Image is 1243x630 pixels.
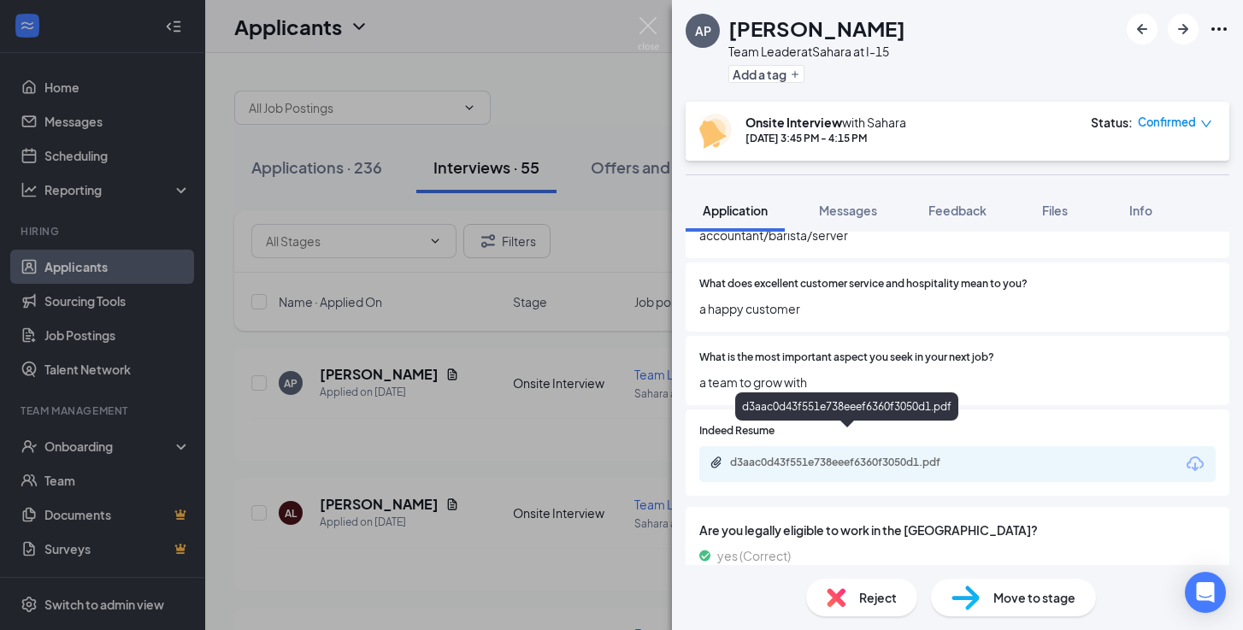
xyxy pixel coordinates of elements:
[699,423,775,439] span: Indeed Resume
[1042,203,1068,218] span: Files
[1132,19,1152,39] svg: ArrowLeftNew
[699,299,1216,318] span: a happy customer
[1200,118,1212,130] span: down
[695,22,711,39] div: AP
[1209,19,1229,39] svg: Ellipses
[728,43,905,60] div: Team Leader at Sahara at I-15
[717,546,791,565] span: yes (Correct)
[745,114,906,131] div: with Sahara
[993,588,1075,607] span: Move to stage
[1091,114,1133,131] div: Status :
[1127,14,1158,44] button: ArrowLeftNew
[1185,572,1226,613] div: Open Intercom Messenger
[699,350,994,366] span: What is the most important aspect you seek in your next job?
[710,456,723,469] svg: Paperclip
[728,65,804,83] button: PlusAdd a tag
[1173,19,1193,39] svg: ArrowRight
[859,588,897,607] span: Reject
[730,456,969,469] div: d3aac0d43f551e738eeef6360f3050d1.pdf
[699,521,1216,539] span: Are you legally eligible to work in the [GEOGRAPHIC_DATA]?
[699,226,1216,244] span: accountant/barista/server
[1185,454,1205,474] svg: Download
[745,131,906,145] div: [DATE] 3:45 PM - 4:15 PM
[745,115,842,130] b: Onsite Interview
[703,203,768,218] span: Application
[1129,203,1152,218] span: Info
[699,276,1028,292] span: What does excellent customer service and hospitality mean to you?
[1168,14,1199,44] button: ArrowRight
[928,203,987,218] span: Feedback
[1138,114,1196,131] span: Confirmed
[710,456,987,472] a: Paperclipd3aac0d43f551e738eeef6360f3050d1.pdf
[728,14,905,43] h1: [PERSON_NAME]
[699,373,1216,392] span: a team to grow with
[735,392,958,421] div: d3aac0d43f551e738eeef6360f3050d1.pdf
[819,203,877,218] span: Messages
[790,69,800,79] svg: Plus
